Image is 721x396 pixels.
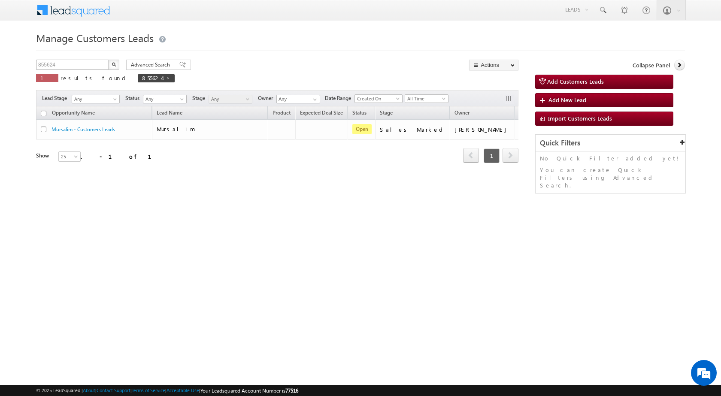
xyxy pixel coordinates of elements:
[59,153,82,160] span: 25
[143,95,184,103] span: Any
[97,387,130,393] a: Contact Support
[484,148,500,163] span: 1
[52,109,95,116] span: Opportunity Name
[469,60,518,70] button: Actions
[300,109,343,116] span: Expected Deal Size
[132,387,165,393] a: Terms of Service
[503,148,518,163] span: next
[112,62,116,67] img: Search
[125,94,143,102] span: Status
[454,109,470,116] span: Owner
[192,94,209,102] span: Stage
[143,95,187,103] a: Any
[540,154,681,162] p: No Quick Filter added yet!
[548,96,586,103] span: Add New Lead
[454,126,511,133] div: [PERSON_NAME]
[633,61,670,69] span: Collapse Panel
[273,109,291,116] span: Product
[41,111,46,116] input: Check all records
[405,94,448,103] a: All Time
[352,124,372,134] span: Open
[83,387,95,393] a: About
[258,94,276,102] span: Owner
[380,126,446,133] div: Sales Marked
[48,108,99,119] a: Opportunity Name
[131,61,173,69] span: Advanced Search
[209,95,250,103] span: Any
[61,74,129,82] span: results found
[355,95,400,103] span: Created On
[72,95,117,103] span: Any
[547,78,604,85] span: Add Customers Leads
[36,387,298,395] span: © 2025 LeadSquared | | | | |
[42,94,70,102] span: Lead Stage
[463,149,479,163] a: prev
[309,95,319,104] a: Show All Items
[354,94,403,103] a: Created On
[548,115,612,122] span: Import Customers Leads
[167,387,199,393] a: Acceptable Use
[79,151,162,161] div: 1 - 1 of 1
[515,108,541,119] span: Actions
[536,135,685,151] div: Quick Filters
[51,126,115,133] a: Mursalim - Customers Leads
[380,109,393,116] span: Stage
[296,108,347,119] a: Expected Deal Size
[276,95,320,103] input: Type to Search
[348,108,371,119] a: Status
[209,95,252,103] a: Any
[200,387,298,394] span: Your Leadsquared Account Number is
[58,151,81,162] a: 25
[40,74,54,82] span: 1
[285,387,298,394] span: 77516
[72,95,120,103] a: Any
[463,148,479,163] span: prev
[157,125,195,133] span: Mursalim
[142,74,162,82] span: 855624
[376,108,397,119] a: Stage
[503,149,518,163] a: next
[36,31,154,45] span: Manage Customers Leads
[405,95,446,103] span: All Time
[325,94,354,102] span: Date Range
[152,108,187,119] span: Lead Name
[36,152,51,160] div: Show
[540,166,681,189] p: You can create Quick Filters using Advanced Search.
